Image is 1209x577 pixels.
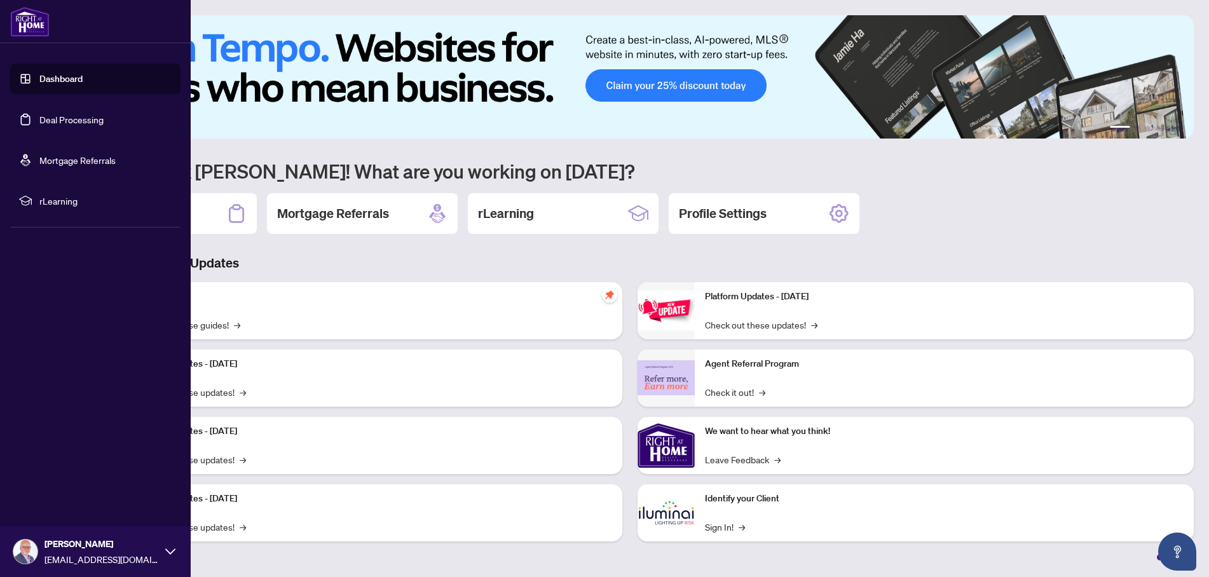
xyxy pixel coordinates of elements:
img: logo [10,6,50,37]
a: Check out these updates!→ [705,318,817,332]
p: Platform Updates - [DATE] [133,424,612,438]
span: pushpin [602,287,617,302]
a: Dashboard [39,73,83,85]
a: Check it out!→ [705,385,765,399]
a: Deal Processing [39,114,104,125]
h3: Brokerage & Industry Updates [66,254,1194,272]
button: 3 [1145,126,1151,131]
img: Agent Referral Program [638,360,695,395]
a: Leave Feedback→ [705,452,781,466]
span: → [774,452,781,466]
img: We want to hear what you think! [638,417,695,474]
p: We want to hear what you think! [705,424,1184,438]
button: 6 [1176,126,1181,131]
button: 1 [1110,126,1130,131]
h2: Mortgage Referrals [277,205,389,222]
h2: rLearning [478,205,534,222]
p: Identify your Client [705,492,1184,506]
a: Sign In!→ [705,520,745,534]
span: → [240,452,246,466]
span: → [759,385,765,399]
img: Platform Updates - June 23, 2025 [638,290,695,330]
span: rLearning [39,194,172,208]
h2: Profile Settings [679,205,767,222]
span: → [739,520,745,534]
img: Identify your Client [638,484,695,541]
p: Platform Updates - [DATE] [705,290,1184,304]
button: 4 [1156,126,1161,131]
img: Slide 0 [66,15,1194,139]
span: → [811,318,817,332]
p: Agent Referral Program [705,357,1184,371]
h1: Welcome back [PERSON_NAME]! What are you working on [DATE]? [66,159,1194,183]
a: Mortgage Referrals [39,154,116,166]
span: [EMAIL_ADDRESS][DOMAIN_NAME] [44,552,159,566]
p: Self-Help [133,290,612,304]
span: → [240,520,246,534]
span: → [234,318,240,332]
button: Open asap [1158,533,1196,571]
p: Platform Updates - [DATE] [133,492,612,506]
button: 5 [1166,126,1171,131]
img: Profile Icon [13,540,38,564]
p: Platform Updates - [DATE] [133,357,612,371]
button: 2 [1135,126,1140,131]
span: → [240,385,246,399]
span: [PERSON_NAME] [44,537,159,551]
